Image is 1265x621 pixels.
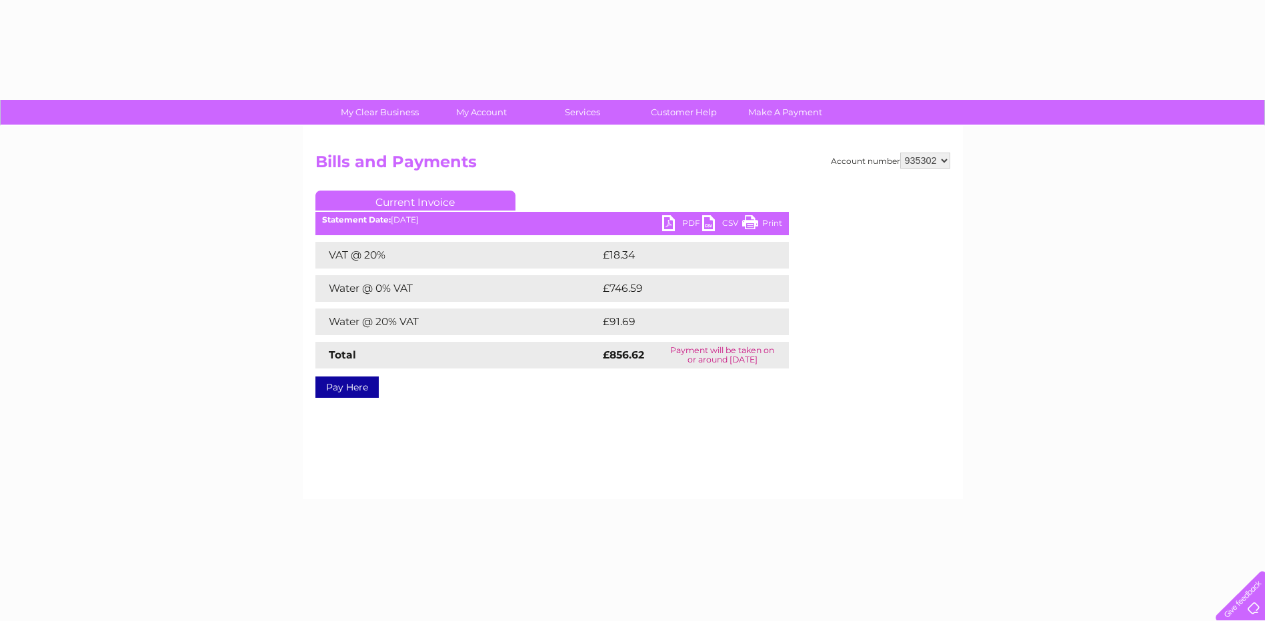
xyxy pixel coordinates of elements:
[656,342,788,368] td: Payment will be taken on or around [DATE]
[603,348,644,361] strong: £856.62
[629,100,739,125] a: Customer Help
[527,100,638,125] a: Services
[315,191,515,211] a: Current Invoice
[315,309,599,335] td: Water @ 20% VAT
[662,215,702,235] a: PDF
[831,153,950,169] div: Account number
[742,215,782,235] a: Print
[599,309,762,335] td: £91.69
[426,100,536,125] a: My Account
[322,215,391,225] b: Statement Date:
[315,242,599,269] td: VAT @ 20%
[325,100,435,125] a: My Clear Business
[702,215,742,235] a: CSV
[315,153,950,178] h2: Bills and Payments
[599,275,766,302] td: £746.59
[599,242,761,269] td: £18.34
[315,275,599,302] td: Water @ 0% VAT
[730,100,840,125] a: Make A Payment
[315,215,789,225] div: [DATE]
[329,348,356,361] strong: Total
[315,376,379,398] a: Pay Here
